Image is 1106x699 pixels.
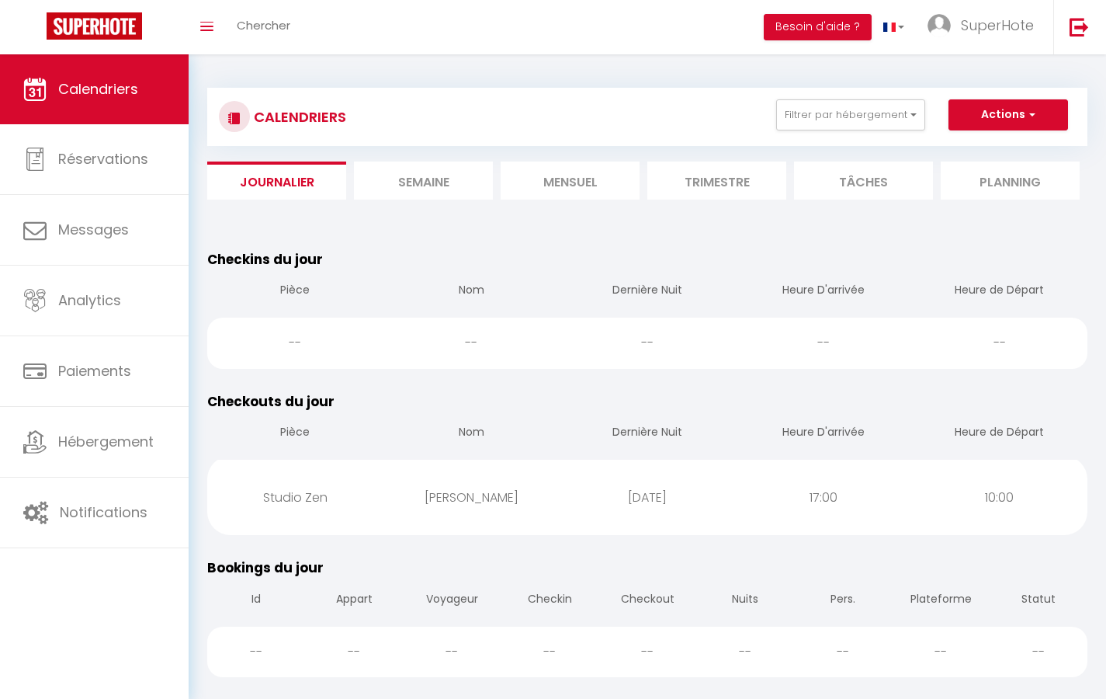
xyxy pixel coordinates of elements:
[560,270,736,314] th: Dernière Nuit
[941,162,1080,200] li: Planning
[305,579,403,623] th: Appart
[776,99,925,130] button: Filtrer par hébergement
[794,162,933,200] li: Tâches
[58,79,138,99] span: Calendriers
[58,361,131,381] span: Paiements
[560,412,736,456] th: Dernière Nuit
[58,290,121,310] span: Analytics
[207,270,383,314] th: Pièce
[207,392,335,411] span: Checkouts du jour
[911,472,1087,523] div: 10:00
[58,149,148,169] span: Réservations
[647,162,786,200] li: Trimestre
[207,472,383,523] div: Studio Zen
[58,220,129,239] span: Messages
[501,162,640,200] li: Mensuel
[58,432,154,451] span: Hébergement
[961,16,1034,35] span: SuperHote
[911,318,1087,368] div: --
[735,270,911,314] th: Heure D'arrivée
[403,579,501,623] th: Voyageur
[794,579,892,623] th: Pers.
[207,318,383,368] div: --
[354,162,493,200] li: Semaine
[598,579,696,623] th: Checkout
[764,14,872,40] button: Besoin d'aide ?
[927,14,951,37] img: ...
[207,250,323,269] span: Checkins du jour
[12,6,59,53] button: Ouvrir le widget de chat LiveChat
[60,503,147,522] span: Notifications
[207,162,346,200] li: Journalier
[207,627,305,677] div: --
[696,579,794,623] th: Nuits
[911,412,1087,456] th: Heure de Départ
[948,99,1068,130] button: Actions
[383,318,560,368] div: --
[735,318,911,368] div: --
[560,472,736,523] div: [DATE]
[911,270,1087,314] th: Heure de Départ
[403,627,501,677] div: --
[383,270,560,314] th: Nom
[696,627,794,677] div: --
[990,627,1087,677] div: --
[207,412,383,456] th: Pièce
[794,627,892,677] div: --
[598,627,696,677] div: --
[501,627,598,677] div: --
[501,579,598,623] th: Checkin
[305,627,403,677] div: --
[207,579,305,623] th: Id
[47,12,142,40] img: Super Booking
[892,579,990,623] th: Plateforme
[735,412,911,456] th: Heure D'arrivée
[207,558,324,577] span: Bookings du jour
[383,472,560,523] div: [PERSON_NAME]
[1070,17,1089,37] img: logout
[892,627,990,677] div: --
[990,579,1087,623] th: Statut
[560,318,736,368] div: --
[237,17,290,33] span: Chercher
[250,99,346,134] h3: CALENDRIERS
[383,412,560,456] th: Nom
[735,472,911,523] div: 17:00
